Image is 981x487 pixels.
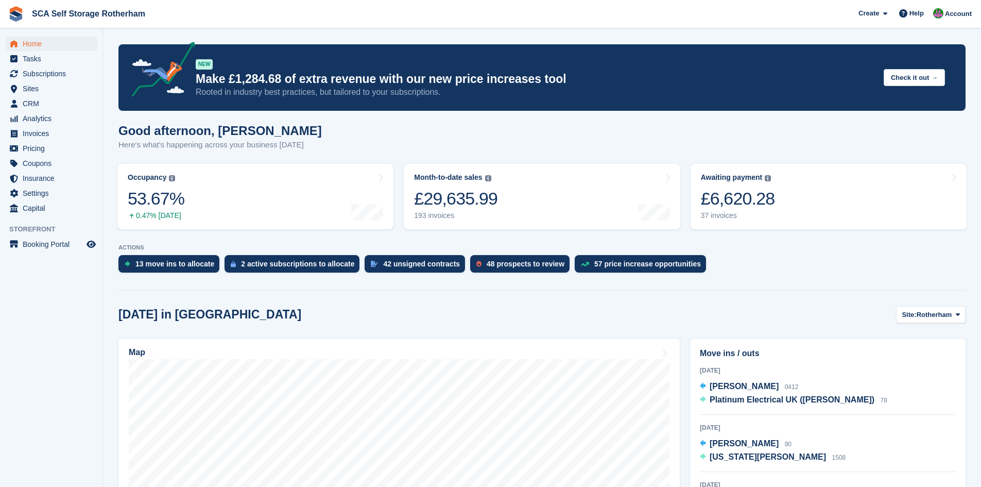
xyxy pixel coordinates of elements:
a: menu [5,186,97,200]
div: Month-to-date sales [414,173,482,182]
span: 90 [785,441,791,448]
a: 48 prospects to review [470,255,575,278]
div: Occupancy [128,173,166,182]
p: Make £1,284.68 of extra revenue with our new price increases tool [196,72,875,87]
a: menu [5,66,97,81]
span: Subscriptions [23,66,84,81]
div: [DATE] [700,366,956,375]
a: [PERSON_NAME] 0412 [700,380,798,394]
div: 0.47% [DATE] [128,211,184,220]
a: Awaiting payment £6,620.28 37 invoices [691,164,967,229]
span: Capital [23,201,84,215]
h2: [DATE] in [GEOGRAPHIC_DATA] [118,308,301,322]
a: menu [5,96,97,111]
h2: Map [129,348,145,357]
div: 193 invoices [414,211,497,220]
span: Platinum Electrical UK ([PERSON_NAME]) [710,395,874,404]
button: Check it out → [884,69,945,86]
a: menu [5,52,97,66]
span: Sites [23,81,84,96]
div: £29,635.99 [414,188,497,209]
span: Invoices [23,126,84,141]
span: [PERSON_NAME] [710,439,779,448]
span: Home [23,37,84,51]
span: Help [909,8,924,19]
span: [US_STATE][PERSON_NAME] [710,452,826,461]
div: 42 unsigned contracts [383,260,460,268]
span: Analytics [23,111,84,126]
span: Booking Portal [23,237,84,251]
div: Awaiting payment [701,173,763,182]
img: stora-icon-8386f47178a22dfd0bd8f6a31ec36ba5ce8667c1dd55bd0f319d3a0aa187defe.svg [8,6,24,22]
img: active_subscription_to_allocate_icon-d502201f5373d7db506a760aba3b589e785aa758c864c3986d89f69b8ff3... [231,261,236,267]
h1: Good afternoon, [PERSON_NAME] [118,124,322,138]
button: Site: Rotherham [896,306,966,323]
p: ACTIONS [118,244,966,251]
span: 0412 [785,383,799,391]
img: price_increase_opportunities-93ffe204e8149a01c8c9dc8f82e8f89637d9d84a8eef4429ea346261dce0b2c0.svg [581,262,589,266]
div: 53.67% [128,188,184,209]
div: 13 move ins to allocate [135,260,214,268]
span: Account [945,9,972,19]
a: menu [5,201,97,215]
span: 1508 [832,454,846,461]
img: icon-info-grey-7440780725fd019a000dd9b08b2336e03edf1995a4989e88bcd33f0948082b44.svg [765,175,771,181]
div: [DATE] [700,423,956,432]
a: Preview store [85,238,97,250]
span: Rotherham [917,310,952,320]
div: NEW [196,59,213,70]
a: menu [5,111,97,126]
a: 2 active subscriptions to allocate [225,255,365,278]
a: menu [5,156,97,171]
span: Tasks [23,52,84,66]
a: Platinum Electrical UK ([PERSON_NAME]) 78 [700,394,887,407]
span: Coupons [23,156,84,171]
img: icon-info-grey-7440780725fd019a000dd9b08b2336e03edf1995a4989e88bcd33f0948082b44.svg [485,175,491,181]
span: [PERSON_NAME] [710,382,779,391]
span: Create [858,8,879,19]
span: 78 [881,397,887,404]
a: menu [5,171,97,186]
a: menu [5,237,97,251]
span: CRM [23,96,84,111]
p: Here's what's happening across your business [DATE] [118,139,322,151]
div: 48 prospects to review [487,260,564,268]
a: menu [5,141,97,156]
img: contract_signature_icon-13c848040528278c33f63329250d36e43548de30e8caae1d1a13099fd9432cc5.svg [371,261,378,267]
img: Sarah Race [933,8,943,19]
span: Site: [902,310,916,320]
img: prospect-51fa495bee0391a8d652442698ab0144808aea92771e9ea1ae160a38d050c398.svg [476,261,481,267]
a: 57 price increase opportunities [575,255,711,278]
div: 37 invoices [701,211,775,220]
span: Insurance [23,171,84,186]
a: 13 move ins to allocate [118,255,225,278]
a: menu [5,37,97,51]
h2: Move ins / outs [700,347,956,360]
a: SCA Self Storage Rotherham [28,5,149,22]
img: move_ins_to_allocate_icon-fdf77a2bb77ea45bf5b3d319d69a93e2d87916cf1d5bf7949dd705db3b84f3ca.svg [125,261,130,267]
img: price-adjustments-announcement-icon-8257ccfd72463d97f412b2fc003d46551f7dbcb40ab6d574587a9cd5c0d94... [123,42,195,100]
a: Month-to-date sales £29,635.99 193 invoices [404,164,680,229]
span: Settings [23,186,84,200]
a: [US_STATE][PERSON_NAME] 1508 [700,451,846,464]
a: [PERSON_NAME] 90 [700,438,791,451]
a: menu [5,81,97,96]
div: 57 price increase opportunities [594,260,701,268]
p: Rooted in industry best practices, but tailored to your subscriptions. [196,87,875,98]
img: icon-info-grey-7440780725fd019a000dd9b08b2336e03edf1995a4989e88bcd33f0948082b44.svg [169,175,175,181]
div: 2 active subscriptions to allocate [241,260,354,268]
a: menu [5,126,97,141]
span: Pricing [23,141,84,156]
span: Storefront [9,224,102,234]
div: £6,620.28 [701,188,775,209]
a: 42 unsigned contracts [365,255,470,278]
a: Occupancy 53.67% 0.47% [DATE] [117,164,393,229]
